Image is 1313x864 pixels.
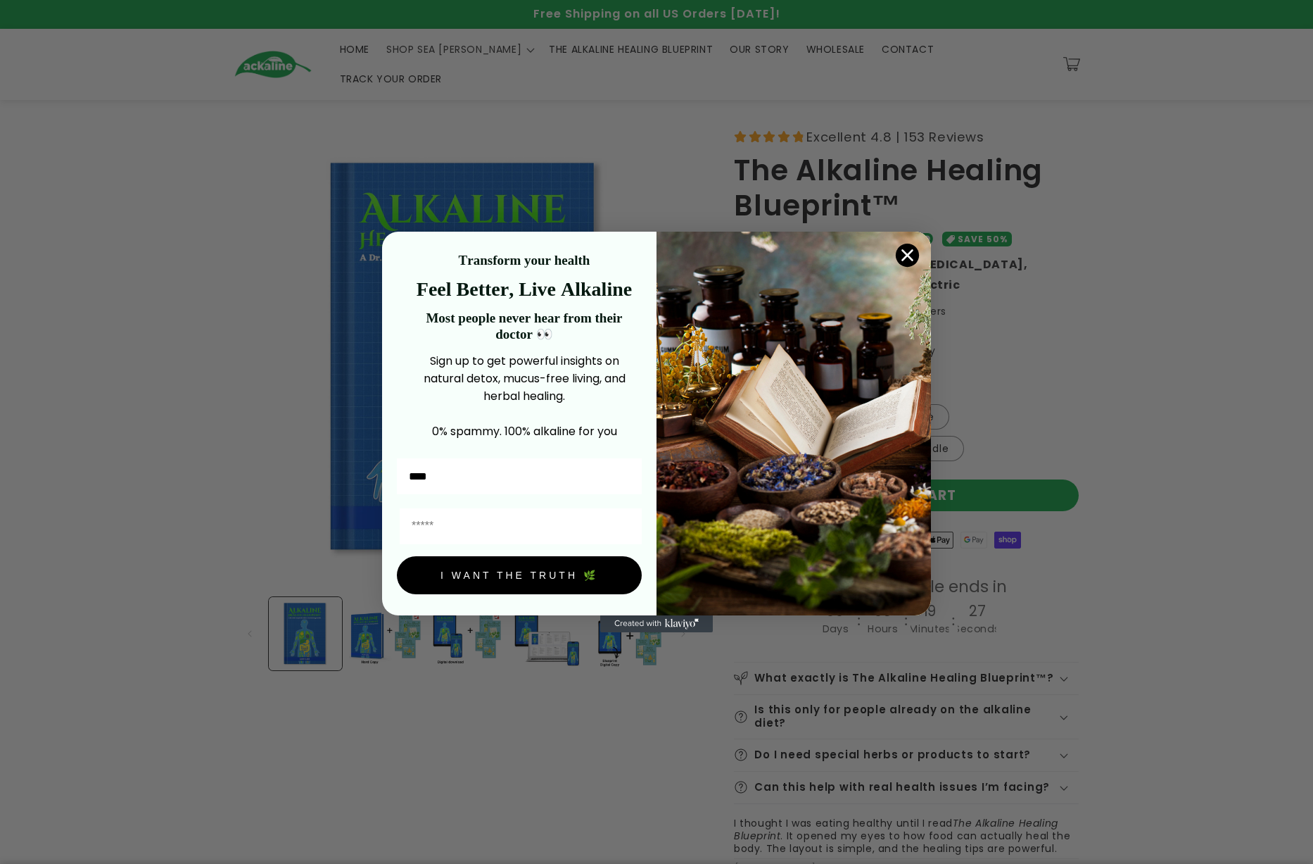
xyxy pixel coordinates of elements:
strong: Most people never hear from their doctor 👀 [426,311,622,342]
p: 0% spammy. 100% alkaline for you [407,422,642,440]
input: Email [400,508,642,544]
input: First Name [397,458,642,494]
p: Sign up to get powerful insights on natural detox, mucus-free living, and herbal healing. [407,352,642,405]
a: Created with Klaviyo - opens in a new tab [600,615,713,632]
strong: Transform your health [459,253,590,268]
img: 4a4a186a-b914-4224-87c7-990d8ecc9bca.jpeg [656,232,931,615]
strong: Feel Better, Live Alkaline [417,278,632,300]
button: I WANT THE TRUTH 🌿 [397,556,642,594]
button: Close dialog [895,243,920,268]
